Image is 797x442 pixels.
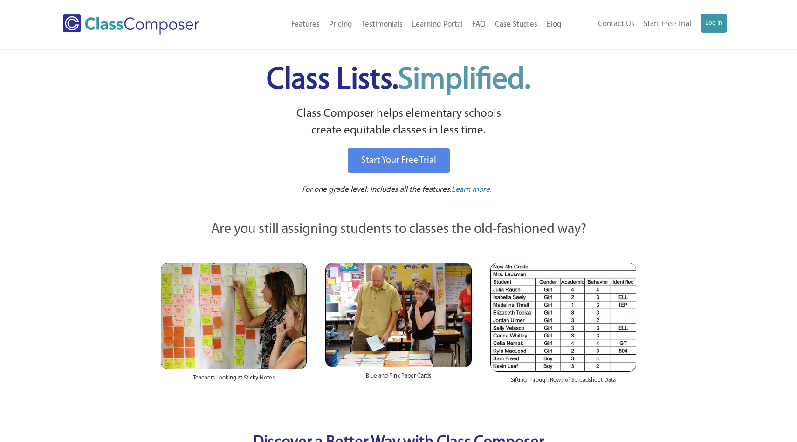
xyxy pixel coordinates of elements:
[593,14,639,35] a: Contact Us
[701,14,727,33] a: Log In
[161,369,307,392] div: Teachers Looking at Sticky Notes
[267,65,530,96] span: Class Lists.
[490,263,636,372] img: Spreadsheets
[407,14,467,35] a: Learning Portal
[325,367,471,390] div: Blue and Pink Paper Cards
[361,156,436,165] span: Start Your Free Trial
[324,14,357,35] a: Pricing
[238,14,566,35] nav: Header Menu
[357,14,407,35] a: Testimonials
[63,14,199,35] img: Class Composer
[348,148,450,173] a: Start Your Free Trial
[287,14,324,35] a: Features
[302,186,452,194] span: For one grade level. Includes all the features.
[159,105,638,140] p: Class Composer helps elementary schools create equitable classes in less time.
[452,186,492,194] span: Learn more.
[161,219,636,240] p: Are you still assigning students to classes the old-fashioned way?
[398,65,530,96] span: Simplified.
[542,14,566,35] a: Blog
[639,14,696,35] a: Start Free Trial
[325,263,471,367] img: Blue and Pink Paper Cards
[467,14,490,35] a: FAQ
[490,14,542,35] a: Case Studies
[490,372,636,394] div: Sifting Through Rows of Spreadsheet Data
[161,263,307,369] img: Teachers Looking at Sticky Notes
[452,184,492,196] a: Learn more.
[566,14,727,35] nav: Header Menu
